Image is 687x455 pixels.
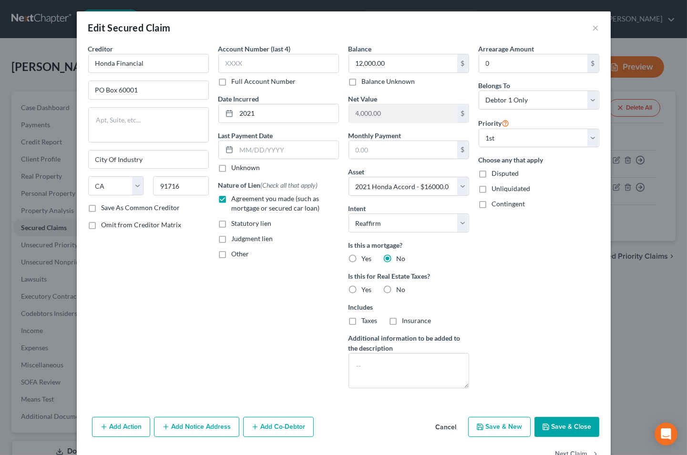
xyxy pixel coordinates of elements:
label: Arrearage Amount [479,44,534,54]
span: Insurance [402,316,431,324]
span: No [397,285,406,293]
button: Save & Close [534,417,599,437]
label: Full Account Number [232,77,296,86]
span: Other [232,250,249,258]
label: Unknown [232,163,260,172]
button: × [593,22,599,33]
input: MM/DD/YYYY [236,104,338,122]
span: (Check all that apply) [261,181,318,189]
span: Yes [362,285,372,293]
div: $ [457,54,469,72]
label: Balance [349,44,372,54]
span: Creditor [88,45,113,53]
span: Asset [349,168,365,176]
label: Account Number (last 4) [218,44,291,54]
label: Includes [349,302,469,312]
label: Intent [349,203,366,213]
label: Save As Common Creditor [102,203,180,212]
span: Agreement you made (such as mortgage or secured car loan) [232,194,320,212]
label: Monthly Payment [349,131,401,141]
input: 0.00 [349,54,457,72]
button: Add Action [92,417,150,437]
label: Date Incurred [218,94,259,104]
button: Cancel [428,418,464,437]
label: Last Payment Date [218,131,273,141]
button: Add Co-Debtor [243,417,314,437]
span: Yes [362,254,372,263]
span: Unliquidated [492,184,531,192]
input: MM/DD/YYYY [236,141,338,159]
input: Enter address... [89,81,208,99]
input: 0.00 [349,104,457,122]
span: Taxes [362,316,378,324]
label: Nature of Lien [218,180,318,190]
div: $ [457,141,469,159]
input: Search creditor by name... [88,54,209,73]
span: No [397,254,406,263]
span: Belongs To [479,81,511,90]
div: $ [587,54,599,72]
div: $ [457,104,469,122]
input: 0.00 [479,54,587,72]
label: Is this for Real Estate Taxes? [349,271,469,281]
button: Save & New [468,417,531,437]
span: Statutory lien [232,219,272,227]
label: Choose any that apply [479,155,599,165]
span: Disputed [492,169,519,177]
label: Additional information to be added to the description [349,333,469,353]
label: Is this a mortgage? [349,240,469,250]
span: Omit from Creditor Matrix [102,221,182,229]
span: Contingent [492,200,525,208]
input: XXXX [218,54,339,73]
input: 0.00 [349,141,457,159]
div: Open Intercom Messenger [655,423,677,445]
span: Judgment lien [232,234,273,243]
label: Balance Unknown [362,77,415,86]
button: Add Notice Address [154,417,239,437]
label: Net Value [349,94,378,104]
input: Enter zip... [153,176,209,195]
input: Enter city... [89,151,208,169]
label: Priority [479,117,510,129]
div: Edit Secured Claim [88,21,171,34]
